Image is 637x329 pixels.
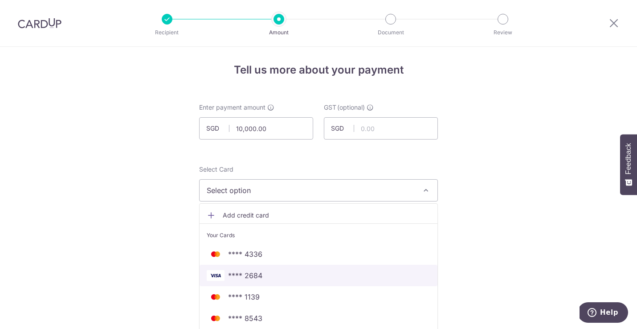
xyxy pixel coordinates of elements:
[470,28,536,37] p: Review
[207,292,225,302] img: MASTERCARD
[199,62,438,78] h4: Tell us more about your payment
[246,28,312,37] p: Amount
[324,103,336,112] span: GST
[199,179,438,202] button: Select option
[207,231,235,240] span: Your Cards
[199,117,313,140] input: 0.00
[223,211,430,220] span: Add credit card
[207,313,225,324] img: MASTERCARD
[134,28,200,37] p: Recipient
[331,124,354,133] span: SGD
[207,270,225,281] img: VISA
[206,124,229,133] span: SGD
[199,103,265,112] span: Enter payment amount
[625,143,633,174] span: Feedback
[199,165,233,173] span: translation missing: en.payables.payment_networks.credit_card.summary.labels.select_card
[337,103,365,112] span: (optional)
[358,28,424,37] p: Document
[324,117,438,140] input: 0.00
[200,207,437,223] a: Add credit card
[207,249,225,259] img: MASTERCARD
[580,302,628,325] iframe: Opens a widget where you can find more information
[207,185,414,196] span: Select option
[620,134,637,195] button: Feedback - Show survey
[18,18,61,29] img: CardUp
